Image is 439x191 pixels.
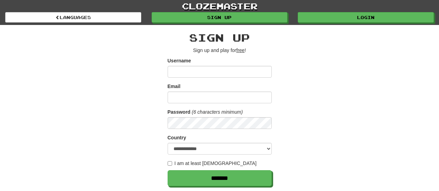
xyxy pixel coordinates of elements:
[168,108,191,115] label: Password
[168,47,272,54] p: Sign up and play for !
[192,109,243,115] em: (6 characters minimum)
[168,161,172,166] input: I am at least [DEMOGRAPHIC_DATA]
[298,12,434,23] a: Login
[168,32,272,43] h2: Sign up
[152,12,288,23] a: Sign up
[5,12,141,23] a: Languages
[168,57,191,64] label: Username
[168,134,186,141] label: Country
[236,47,245,53] u: free
[168,83,180,90] label: Email
[168,160,257,167] label: I am at least [DEMOGRAPHIC_DATA]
